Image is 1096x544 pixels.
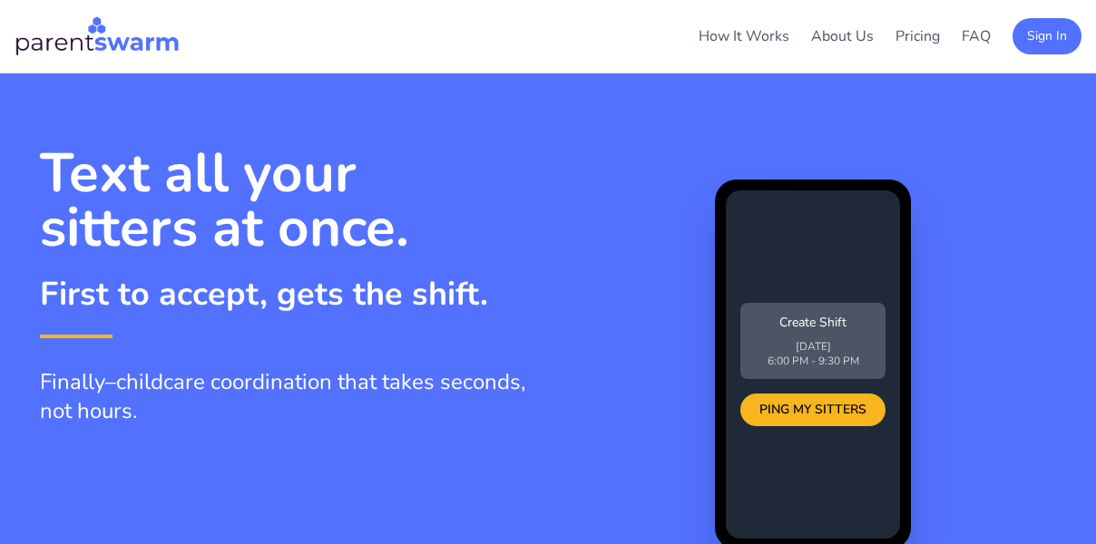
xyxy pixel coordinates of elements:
[895,26,940,46] a: Pricing
[751,339,875,354] p: [DATE]
[740,393,886,426] div: PING MY SITTERS
[751,314,875,332] p: Create Shift
[1013,18,1081,54] button: Sign In
[751,354,875,368] p: 6:00 PM - 9:30 PM
[962,26,991,46] a: FAQ
[811,26,874,46] a: About Us
[15,15,180,58] img: Parentswarm Logo
[699,26,789,46] a: How It Works
[1013,25,1081,45] a: Sign In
